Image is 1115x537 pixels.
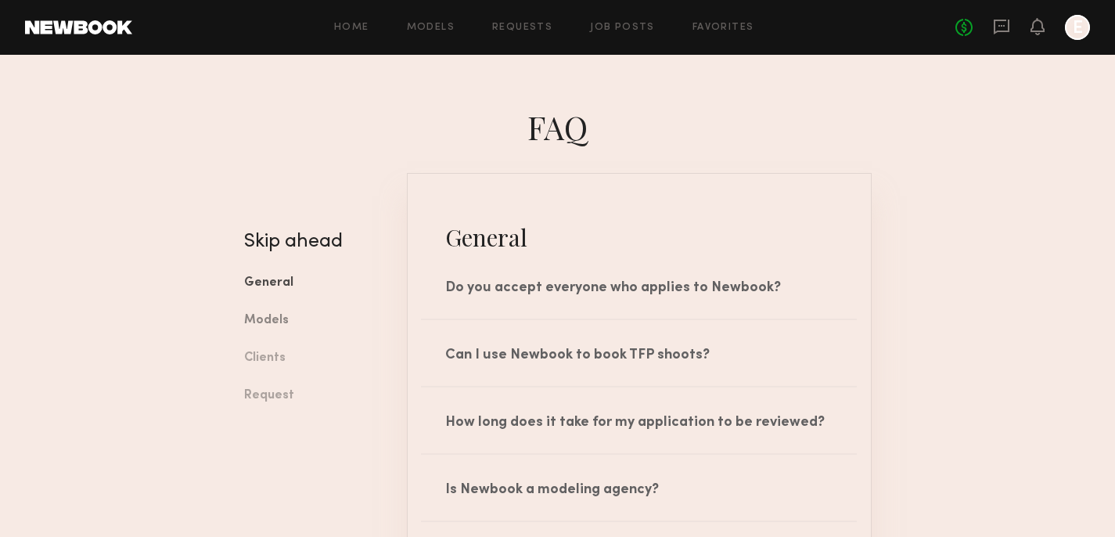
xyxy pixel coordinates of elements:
a: General [244,265,383,302]
div: How long does it take for my application to be reviewed? [408,387,871,453]
a: Request [244,377,383,415]
a: E [1065,15,1090,40]
h4: Skip ahead [244,232,383,251]
a: Models [244,302,383,340]
a: Home [334,23,369,33]
a: Job Posts [590,23,655,33]
div: Do you accept everyone who applies to Newbook? [408,253,871,319]
h1: faq [232,106,883,148]
a: Models [407,23,455,33]
a: Requests [492,23,552,33]
a: Favorites [692,23,754,33]
div: Is Newbook a modeling agency? [408,455,871,521]
a: Clients [244,340,383,377]
h4: General [408,222,871,253]
div: Can I use Newbook to book TFP shoots? [408,320,871,386]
